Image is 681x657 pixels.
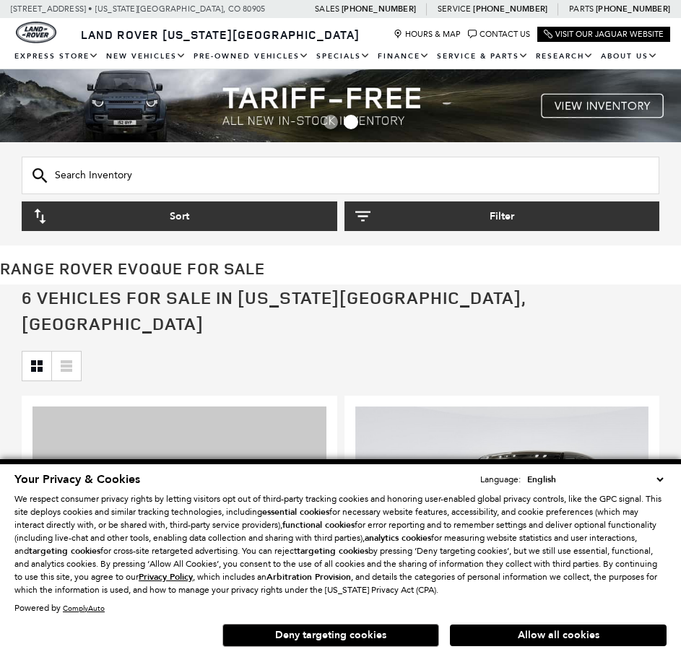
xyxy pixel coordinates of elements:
u: Privacy Policy [139,571,193,583]
img: Land Rover [16,22,56,43]
img: 2026 LAND ROVER Range Rover Evoque S [32,406,326,627]
a: Specials [313,44,374,69]
a: ComplyAuto [63,604,105,613]
select: Language Select [524,472,667,487]
strong: targeting cookies [297,545,368,557]
img: 2026 LAND ROVER Range Rover Evoque S [355,406,649,627]
a: Land Rover [US_STATE][GEOGRAPHIC_DATA] [72,27,368,43]
a: [PHONE_NUMBER] [342,4,416,14]
span: Land Rover [US_STATE][GEOGRAPHIC_DATA] [81,27,360,43]
nav: Main Navigation [11,44,670,69]
a: EXPRESS STORE [11,44,103,69]
strong: targeting cookies [29,545,100,557]
a: [PHONE_NUMBER] [596,4,670,14]
a: Hours & Map [394,30,461,39]
a: New Vehicles [103,44,190,69]
a: Privacy Policy [139,572,193,582]
strong: Arbitration Provision [266,571,351,583]
a: Visit Our Jaguar Website [544,30,664,39]
span: 6 Vehicles for Sale in [US_STATE][GEOGRAPHIC_DATA], [GEOGRAPHIC_DATA] [22,286,526,335]
span: Go to slide 1 [324,115,338,129]
input: Search Inventory [22,157,659,194]
a: Pre-Owned Vehicles [190,44,313,69]
span: Your Privacy & Cookies [14,471,140,487]
button: Sort [22,201,337,231]
a: Contact Us [468,30,530,39]
button: Allow all cookies [450,625,667,646]
a: [PHONE_NUMBER] [473,4,547,14]
a: Research [532,44,597,69]
strong: essential cookies [262,506,329,518]
div: Language: [480,475,521,484]
a: About Us [597,44,662,69]
a: [STREET_ADDRESS] • [US_STATE][GEOGRAPHIC_DATA], CO 80905 [11,4,265,14]
span: Go to slide 2 [344,115,358,129]
button: Deny targeting cookies [222,624,439,647]
a: Service & Parts [433,44,532,69]
a: Finance [374,44,433,69]
button: Filter [344,201,660,231]
div: Powered by [14,604,105,613]
a: land-rover [16,22,56,43]
strong: functional cookies [282,519,355,531]
p: We respect consumer privacy rights by letting visitors opt out of third-party tracking cookies an... [14,492,667,596]
strong: analytics cookies [365,532,431,544]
